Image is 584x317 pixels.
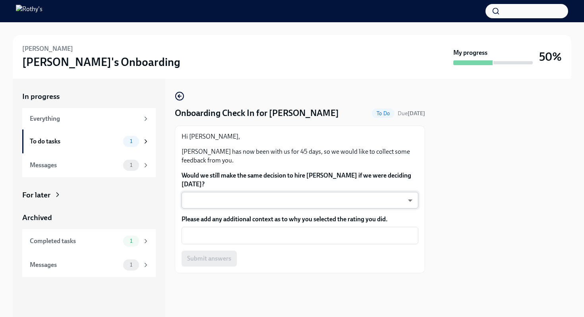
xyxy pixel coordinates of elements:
strong: [DATE] [408,110,425,117]
a: Messages1 [22,253,156,277]
a: Completed tasks1 [22,229,156,253]
a: Archived [22,213,156,223]
a: For later [22,190,156,200]
span: September 11th, 2025 09:00 [398,110,425,117]
span: 1 [125,162,137,168]
h6: [PERSON_NAME] [22,44,73,53]
span: 1 [125,138,137,144]
div: Everything [30,114,139,123]
a: In progress [22,91,156,102]
div: Messages [30,261,120,269]
a: Everything [22,108,156,130]
p: Hi [PERSON_NAME], [182,132,418,141]
label: Please add any additional context as to why you selected the rating you did. [182,215,418,224]
div: To do tasks [30,137,120,146]
span: 1 [125,238,137,244]
div: For later [22,190,50,200]
span: 1 [125,262,137,268]
a: Messages1 [22,153,156,177]
div: ​ [182,192,418,209]
a: To do tasks1 [22,130,156,153]
img: Rothy's [16,5,43,17]
span: To Do [372,110,394,116]
strong: My progress [453,48,487,57]
span: Due [398,110,425,117]
div: Completed tasks [30,237,120,245]
div: Messages [30,161,120,170]
h4: Onboarding Check In for [PERSON_NAME] [175,107,339,119]
h3: 50% [539,50,562,64]
label: Would we still make the same decision to hire [PERSON_NAME] if we were deciding [DATE]? [182,171,418,189]
h3: [PERSON_NAME]'s Onboarding [22,55,180,69]
p: [PERSON_NAME] has now been with us for 45 days, so we would like to collect some feedback from you. [182,147,418,165]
